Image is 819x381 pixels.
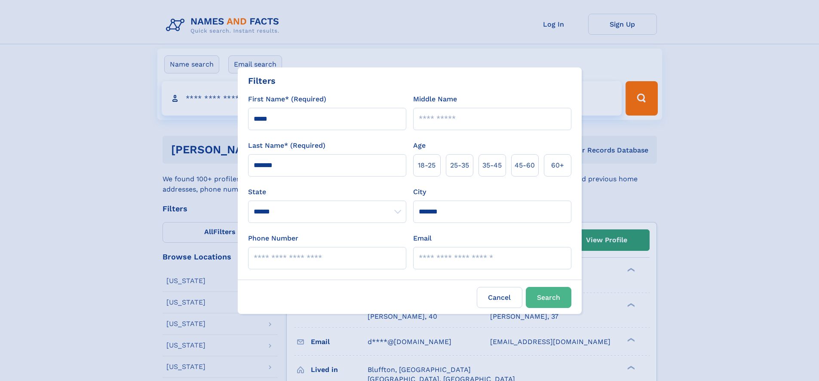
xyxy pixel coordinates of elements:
label: State [248,187,406,197]
span: 45‑60 [515,160,535,171]
label: Cancel [477,287,522,308]
button: Search [526,287,571,308]
div: Filters [248,74,276,87]
span: 60+ [551,160,564,171]
span: 25‑35 [450,160,469,171]
label: Last Name* (Required) [248,140,325,151]
label: Middle Name [413,94,457,104]
label: First Name* (Required) [248,94,326,104]
label: Age [413,140,426,151]
label: Email [413,233,432,244]
label: City [413,187,426,197]
span: 35‑45 [482,160,502,171]
label: Phone Number [248,233,298,244]
span: 18‑25 [418,160,436,171]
